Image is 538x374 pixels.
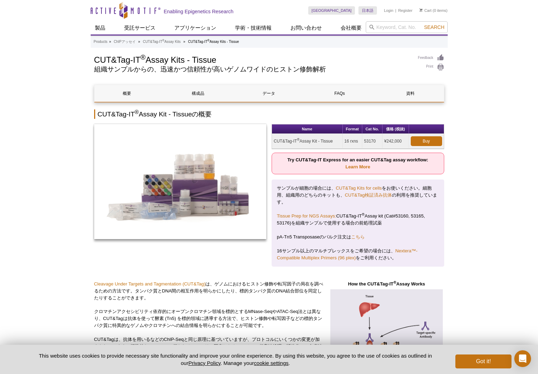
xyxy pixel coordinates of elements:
[277,185,439,206] p: サンプルが細胞の場合には、 をお使いください。細胞用、組織用のどちらのキットも、 の利用を推奨しています。
[94,66,411,72] h2: 組織サンプルからの、迅速かつ信頼性が高いゲノムワイドのヒストン修飾解析
[411,136,442,146] a: Buy
[382,134,409,149] td: ¥242,000
[419,6,448,15] li: (0 items)
[378,85,443,102] a: 資料
[277,234,439,241] p: pA-Tn5 Transposaseのバルク注文は
[135,109,139,115] sup: ®
[336,185,382,191] a: CUT&Tag Kits for cells
[143,39,181,45] a: CUT&Tag-IT®Assay Kits
[366,21,448,33] input: Keyword, Cat. No.
[272,124,343,134] th: Name
[91,21,109,35] a: 製品
[183,40,185,44] li: »
[343,134,363,149] td: 16 rxns
[141,53,146,61] sup: ®
[343,124,363,134] th: Format
[120,21,160,35] a: 受託サービス
[422,24,446,30] button: Search
[109,40,111,44] li: »
[94,124,267,239] img: CUT&Tag-IT Assay Kit - Tissue
[272,134,343,149] td: CUT&Tag-IT Assay Kit - Tissue
[170,21,220,35] a: アプリケーション
[188,40,239,44] li: CUT&Tag-IT Assay Kits - Tissue
[384,8,393,13] a: Login
[393,280,396,284] sup: ®
[348,281,425,287] strong: How the CUT&Tag-IT Assay Works
[162,39,164,42] sup: ®
[286,21,326,35] a: お問い合わせ
[277,213,439,227] p: CUT&Tag-IT Assay kit (Cat#53160, 53165, 53176)を組織サンプルで使用する場合の前処理試薬
[362,134,382,149] td: 53170
[277,247,439,261] p: 16サンプル以上のマルチプレックスをご希望の場合には、 をご利用ください。
[94,109,444,119] h2: CUT&Tag-IT Assay Kit - Tissueの概要
[287,157,428,169] strong: Try CUT&Tag-IT Express for an easier CUT&Tag assay workflow:
[419,8,432,13] a: Cart
[27,352,444,367] p: This website uses cookies to provide necessary site functionality and improve your online experie...
[94,39,107,45] a: Products
[382,124,409,134] th: 価格 (税抜)
[297,138,300,142] sup: ®
[94,281,324,302] p: は、ゲノムにおけるヒストン修飾や転写因子の局在を調べるための方法です。タンパク質とDNA間の相互作用を明らかにしたり、標的タンパク質のDNA結合部位を同定したりすることができます。
[398,8,412,13] a: Register
[336,21,366,35] a: 会社概要
[345,192,392,198] a: CUT&Tag検証済み抗体
[514,350,531,367] div: Open Intercom Messenger
[114,39,135,45] a: ChIPアッセイ
[254,360,288,366] button: cookie settings
[94,54,411,64] h1: CUT&Tag-IT Assay Kits - Tissue
[94,85,160,102] a: 概要
[351,234,365,239] a: こちら
[362,212,365,216] sup: ®
[307,85,372,102] a: FAQs
[188,360,220,366] a: Privacy Policy
[308,6,355,15] a: [GEOGRAPHIC_DATA]
[362,124,382,134] th: Cat No.
[94,281,206,287] a: Cleavage Under Targets and Tagmentation (CUT&Tag)
[358,6,377,15] a: 日本語
[164,8,234,15] h2: Enabling Epigenetics Research
[231,21,276,35] a: 学術・技術情報
[277,248,417,260] a: Nextera™-Compatible Multiplex Primers (96 plex)
[236,85,302,102] a: データ
[138,40,140,44] li: »
[424,24,444,30] span: Search
[277,213,336,219] a: Tissue Prep for NGS Assays:
[94,308,324,329] p: クロマチンアクセシビリティ依存的にオープンクロマチン領域を標的とするMNase-SeqやATAC-Seq法とは異なり、CUT&Tagは抗体を使って酵素 (Tn5) を標的領域に誘導する方法で、ヒ...
[346,164,370,169] a: Learn More
[418,54,444,62] a: Feedback
[418,63,444,71] a: Print
[455,354,511,368] button: Got it!
[395,6,396,15] li: |
[419,8,423,12] img: Your Cart
[165,85,231,102] a: 構成品
[207,39,210,42] sup: ®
